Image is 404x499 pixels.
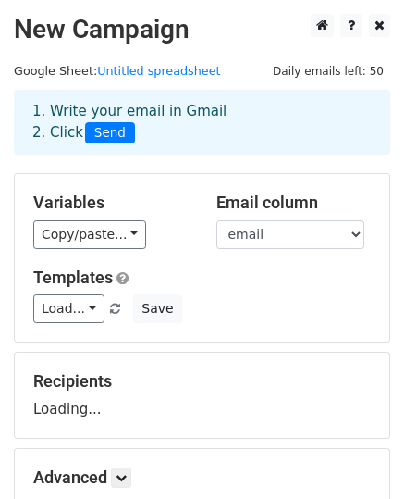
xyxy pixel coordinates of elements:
div: 1. Write your email in Gmail 2. Click [18,101,386,143]
h5: Variables [33,193,189,213]
span: Send [85,122,135,144]
span: Daily emails left: 50 [266,61,390,81]
div: Loading... [33,371,371,419]
h5: Email column [216,193,372,213]
button: Save [133,294,181,323]
a: Load... [33,294,104,323]
h5: Advanced [33,468,371,488]
a: Templates [33,268,113,287]
h5: Recipients [33,371,371,392]
small: Google Sheet: [14,64,221,78]
h2: New Campaign [14,14,390,45]
a: Untitled spreadsheet [97,64,220,78]
a: Daily emails left: 50 [266,64,390,78]
a: Copy/paste... [33,220,146,249]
